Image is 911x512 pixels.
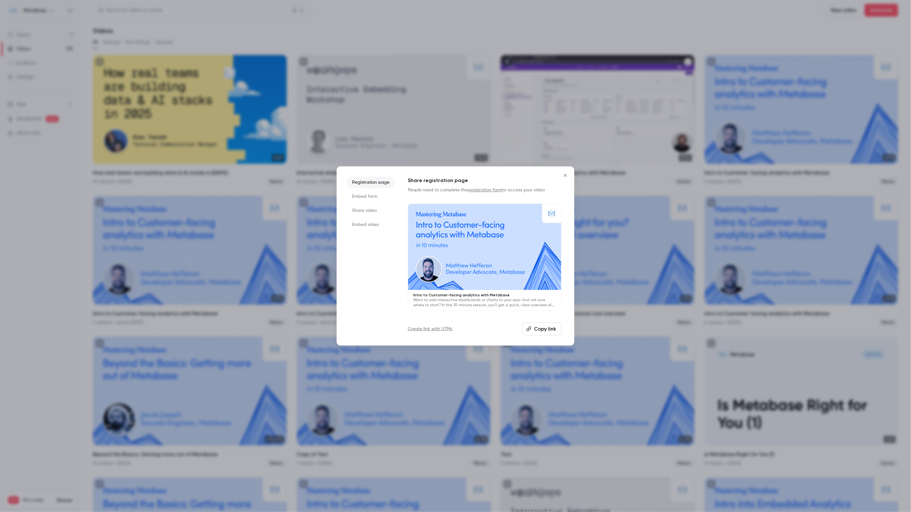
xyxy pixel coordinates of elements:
li: Registration page [347,177,395,188]
button: Close [559,169,572,182]
a: Create link with UTMs [408,326,452,332]
h1: Share registration page [408,177,562,184]
a: registration form [468,188,502,192]
button: Copy link [522,323,562,335]
li: Embed form [347,191,395,202]
p: Want to add interactive dashboards or charts to your app—but not sure where to start? In this 10-... [413,298,556,308]
li: Share video [347,205,395,216]
p: People need to complete the to access your video [408,187,562,193]
li: Embed video [347,219,395,230]
a: Intro to Customer-facing analytics with MetabaseWant to add interactive dashboards or charts to y... [408,204,562,311]
p: Intro to Customer-facing analytics with Metabase [413,292,556,298]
